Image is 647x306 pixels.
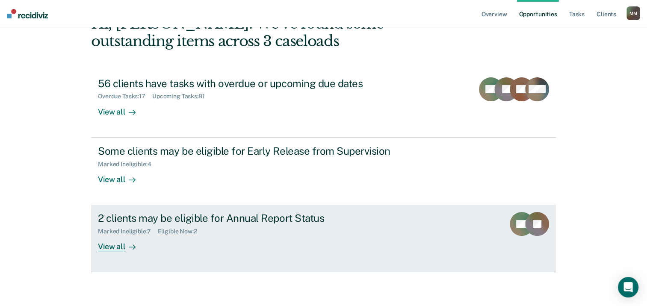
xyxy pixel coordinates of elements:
[158,228,204,235] div: Eligible Now : 2
[98,168,146,184] div: View all
[98,100,146,117] div: View all
[626,6,640,20] div: M M
[152,93,212,100] div: Upcoming Tasks : 81
[98,228,157,235] div: Marked Ineligible : 7
[98,161,158,168] div: Marked Ineligible : 4
[7,9,48,18] img: Recidiviz
[98,212,398,224] div: 2 clients may be eligible for Annual Report Status
[98,93,152,100] div: Overdue Tasks : 17
[91,71,556,138] a: 56 clients have tasks with overdue or upcoming due datesOverdue Tasks:17Upcoming Tasks:81View all
[618,277,638,297] div: Open Intercom Messenger
[98,77,398,90] div: 56 clients have tasks with overdue or upcoming due dates
[98,235,146,252] div: View all
[98,145,398,157] div: Some clients may be eligible for Early Release from Supervision
[91,205,556,272] a: 2 clients may be eligible for Annual Report StatusMarked Ineligible:7Eligible Now:2View all
[626,6,640,20] button: MM
[91,138,556,205] a: Some clients may be eligible for Early Release from SupervisionMarked Ineligible:4View all
[91,15,463,50] div: Hi, [PERSON_NAME]. We’ve found some outstanding items across 3 caseloads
